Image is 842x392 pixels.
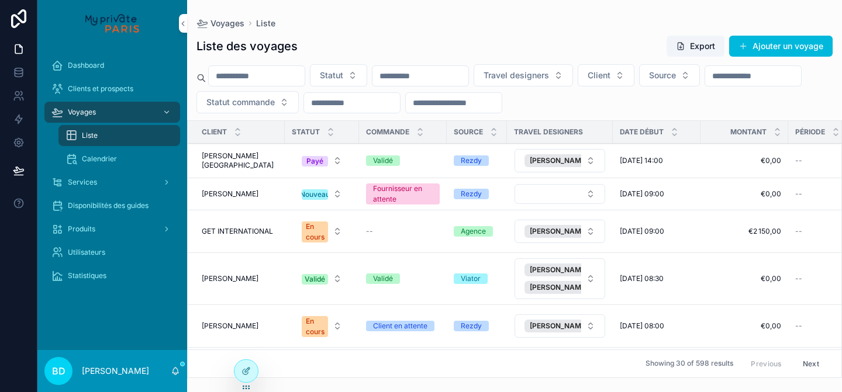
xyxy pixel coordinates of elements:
[292,215,352,248] a: Select Button
[202,321,258,331] span: [PERSON_NAME]
[620,274,664,283] span: [DATE] 08:30
[514,183,606,204] a: Select Button
[454,127,483,137] span: Source
[454,321,500,331] a: Rezdy
[366,183,440,204] a: Fournisseur en attente
[82,154,117,164] span: Calendrier
[620,189,693,199] a: [DATE] 09:00
[366,227,373,236] span: --
[514,258,606,300] a: Select Button
[474,64,573,86] button: Select Button
[373,321,427,331] div: Client en attente
[366,273,440,284] a: Validé
[305,274,325,285] div: Validé
[373,273,393,284] div: Validé
[524,263,605,276] button: Unselect 138
[514,148,606,173] a: Select Button
[202,321,278,331] a: [PERSON_NAME]
[306,156,323,166] div: Payé
[196,18,244,29] a: Voyages
[44,172,180,193] a: Services
[58,125,180,146] a: Liste
[202,227,273,236] span: GET INTERNATIONAL
[366,155,440,166] a: Validé
[373,183,433,204] div: Fournisseur en attente
[454,273,500,284] a: Viator
[530,321,588,331] span: [PERSON_NAME]
[730,127,767,137] span: Montant
[515,314,605,338] button: Select Button
[667,36,724,57] button: Export
[578,64,634,86] button: Select Button
[256,18,275,29] a: Liste
[708,156,781,165] a: €0,00
[292,183,352,205] a: Select Button
[514,314,606,338] a: Select Button
[524,225,605,238] button: Unselect 100
[292,310,352,342] a: Select Button
[514,219,606,244] a: Select Button
[454,226,500,237] a: Agence
[729,36,833,57] button: Ajouter un voyage
[292,127,320,137] span: Statut
[795,227,802,236] span: --
[461,273,481,284] div: Viator
[202,274,258,283] span: [PERSON_NAME]
[795,321,802,331] span: --
[373,155,393,166] div: Validé
[37,47,187,301] div: scrollable content
[292,150,351,171] button: Select Button
[461,226,486,237] div: Agence
[58,148,180,169] a: Calendrier
[85,14,139,33] img: App logo
[620,274,693,283] a: [DATE] 08:30
[310,64,367,86] button: Select Button
[202,127,227,137] span: Client
[454,155,500,166] a: Rezdy
[366,321,440,331] a: Client en attente
[454,189,500,199] a: Rezdy
[292,268,351,289] button: Select Button
[320,70,343,81] span: Statut
[649,70,676,81] span: Source
[795,274,802,283] span: --
[68,248,105,257] span: Utilisateurs
[588,70,610,81] span: Client
[620,189,664,199] span: [DATE] 09:00
[306,316,325,337] div: En cours
[515,149,605,172] button: Select Button
[44,102,180,123] a: Voyages
[524,320,605,332] button: Unselect 14
[620,156,663,165] span: [DATE] 14:00
[795,127,825,137] span: Période
[620,127,664,137] span: Date début
[202,151,278,170] a: [PERSON_NAME][GEOGRAPHIC_DATA]
[708,189,781,199] a: €0,00
[530,227,588,236] span: [PERSON_NAME]
[708,321,781,331] a: €0,00
[708,274,781,283] a: €0,00
[292,183,351,204] button: Select Button
[524,281,605,294] button: Unselect 140
[795,355,827,373] button: Next
[44,55,180,76] a: Dashboard
[68,201,149,210] span: Disponibilités des guides
[206,96,275,108] span: Statut commande
[366,127,409,137] span: Commande
[300,189,330,200] div: Nouveau
[210,18,244,29] span: Voyages
[44,195,180,216] a: Disponibilités des guides
[44,265,180,286] a: Statistiques
[620,227,664,236] span: [DATE] 09:00
[44,78,180,99] a: Clients et prospects
[68,271,106,280] span: Statistiques
[515,184,605,204] button: Select Button
[202,189,278,199] a: [PERSON_NAME]
[306,221,325,242] div: En cours
[196,38,298,54] h1: Liste des voyages
[461,321,482,331] div: Rezdy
